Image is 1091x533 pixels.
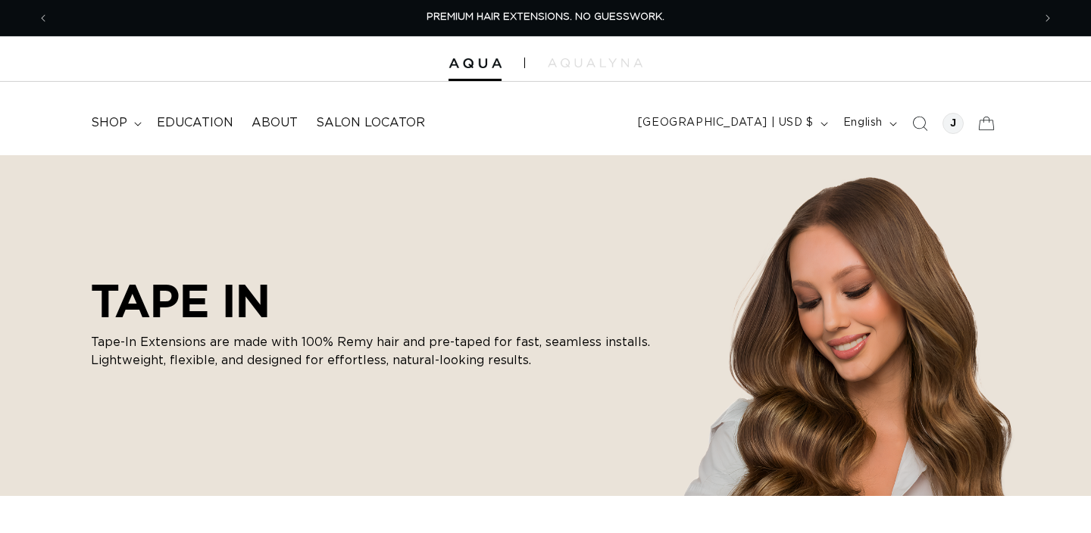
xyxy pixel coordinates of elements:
button: [GEOGRAPHIC_DATA] | USD $ [629,109,834,138]
button: English [834,109,903,138]
p: Tape-In Extensions are made with 100% Remy hair and pre-taped for fast, seamless installs. Lightw... [91,333,667,369]
img: Aqua Hair Extensions [449,58,502,69]
span: Salon Locator [316,115,425,131]
span: About [252,115,298,131]
span: [GEOGRAPHIC_DATA] | USD $ [638,115,814,131]
span: Education [157,115,233,131]
button: Next announcement [1031,4,1064,33]
a: Education [148,106,242,140]
summary: shop [82,106,148,140]
span: PREMIUM HAIR EXTENSIONS. NO GUESSWORK. [427,12,664,22]
a: About [242,106,307,140]
summary: Search [903,107,936,140]
a: Salon Locator [307,106,434,140]
span: English [843,115,883,131]
span: shop [91,115,127,131]
button: Previous announcement [27,4,60,33]
img: aqualyna.com [548,58,642,67]
h2: TAPE IN [91,274,667,327]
